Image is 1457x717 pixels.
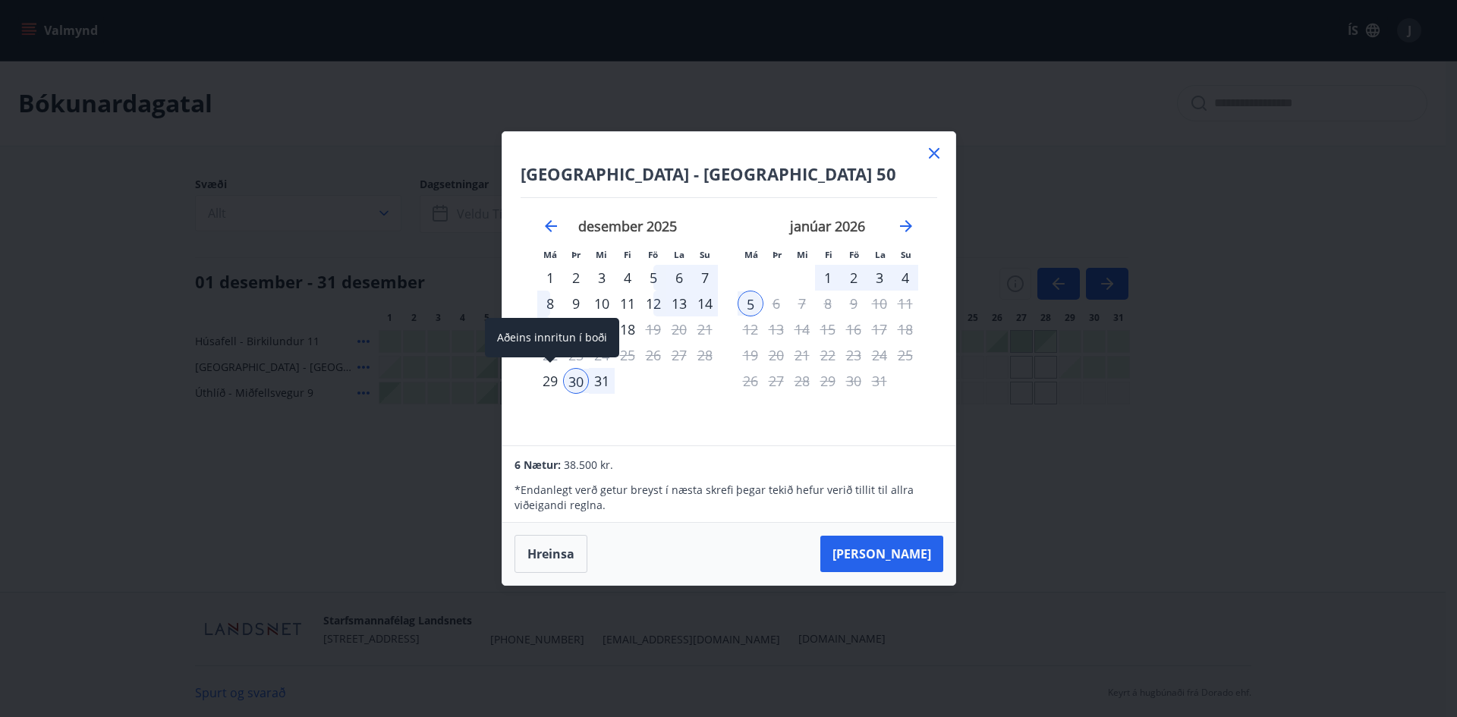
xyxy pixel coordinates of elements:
[615,342,640,368] td: Not available. fimmtudagur, 25. desember 2025
[666,316,692,342] td: Not available. laugardagur, 20. desember 2025
[563,316,589,342] div: 16
[789,368,815,394] td: Not available. miðvikudagur, 28. janúar 2026
[589,291,615,316] td: Choose miðvikudagur, 10. desember 2025 as your check-in date. It’s available.
[578,217,677,235] strong: desember 2025
[563,265,589,291] div: 2
[648,249,658,260] small: Fö
[841,316,867,342] td: Not available. föstudagur, 16. janúar 2026
[815,265,841,291] div: 1
[589,265,615,291] div: 3
[640,265,666,291] div: 5
[563,368,589,394] td: Selected as start date. þriðjudagur, 30. desember 2025
[543,249,557,260] small: Má
[615,265,640,291] div: 4
[692,342,718,368] td: Not available. sunnudagur, 28. desember 2025
[763,342,789,368] td: Not available. þriðjudagur, 20. janúar 2026
[789,342,815,368] td: Not available. miðvikudagur, 21. janúar 2026
[867,316,892,342] td: Not available. laugardagur, 17. janúar 2026
[841,265,867,291] td: Selected. föstudagur, 2. janúar 2026
[867,265,892,291] td: Selected. laugardagur, 3. janúar 2026
[892,291,918,316] td: Not available. sunnudagur, 11. janúar 2026
[820,536,943,572] button: [PERSON_NAME]
[841,291,867,316] td: Not available. föstudagur, 9. janúar 2026
[640,342,666,368] td: Not available. föstudagur, 26. desember 2025
[666,342,692,368] td: Not available. laugardagur, 27. desember 2025
[744,249,758,260] small: Má
[615,316,640,342] td: Choose fimmtudagur, 18. desember 2025 as your check-in date. It’s available.
[666,265,692,291] td: Choose laugardagur, 6. desember 2025 as your check-in date. It’s available.
[815,316,841,342] td: Not available. fimmtudagur, 15. janúar 2026
[589,316,615,342] td: Choose miðvikudagur, 17. desember 2025 as your check-in date. It’s available.
[815,368,841,394] td: Not available. fimmtudagur, 29. janúar 2026
[815,342,841,368] td: Not available. fimmtudagur, 22. janúar 2026
[589,265,615,291] td: Choose miðvikudagur, 3. desember 2025 as your check-in date. It’s available.
[640,316,666,342] div: Aðeins útritun í boði
[615,316,640,342] div: 18
[841,342,867,368] td: Not available. föstudagur, 23. janúar 2026
[615,291,640,316] td: Choose fimmtudagur, 11. desember 2025 as your check-in date. It’s available.
[763,291,789,316] td: Not available. þriðjudagur, 6. janúar 2026
[537,291,563,316] div: 8
[892,342,918,368] td: Not available. sunnudagur, 25. janúar 2026
[624,249,631,260] small: Fi
[692,316,718,342] td: Not available. sunnudagur, 21. desember 2025
[589,316,615,342] div: 17
[571,249,581,260] small: Þr
[700,249,710,260] small: Su
[892,265,918,291] div: 4
[789,291,815,316] td: Not available. miðvikudagur, 7. janúar 2026
[867,368,892,394] td: Not available. laugardagur, 31. janúar 2026
[615,265,640,291] td: Choose fimmtudagur, 4. desember 2025 as your check-in date. It’s available.
[589,368,615,394] td: Selected. miðvikudagur, 31. desember 2025
[789,316,815,342] td: Not available. miðvikudagur, 14. janúar 2026
[763,368,789,394] td: Not available. þriðjudagur, 27. janúar 2026
[666,291,692,316] div: 13
[521,162,937,185] h4: [GEOGRAPHIC_DATA] - [GEOGRAPHIC_DATA] 50
[692,291,718,316] div: 14
[867,342,892,368] td: Not available. laugardagur, 24. janúar 2026
[589,368,615,394] div: 31
[692,291,718,316] td: Choose sunnudagur, 14. desember 2025 as your check-in date. It’s available.
[901,249,911,260] small: Su
[596,249,607,260] small: Mi
[875,249,886,260] small: La
[815,265,841,291] td: Selected. fimmtudagur, 1. janúar 2026
[738,316,763,342] td: Not available. mánudagur, 12. janúar 2026
[849,249,859,260] small: Fö
[615,291,640,316] div: 11
[515,483,942,513] p: * Endanlegt verð getur breyst í næsta skrefi þegar tekið hefur verið tillit til allra viðeigandi ...
[542,217,560,235] div: Move backward to switch to the previous month.
[537,368,563,394] td: Choose mánudagur, 29. desember 2025 as your check-in date. It’s available.
[892,316,918,342] td: Not available. sunnudagur, 18. janúar 2026
[537,291,563,316] td: Choose mánudagur, 8. desember 2025 as your check-in date. It’s available.
[589,291,615,316] div: 10
[563,265,589,291] td: Choose þriðjudagur, 2. desember 2025 as your check-in date. It’s available.
[841,265,867,291] div: 2
[674,249,684,260] small: La
[485,318,619,357] div: Aðeins innritun í boði
[640,291,666,316] div: 12
[797,249,808,260] small: Mi
[563,316,589,342] td: Choose þriðjudagur, 16. desember 2025 as your check-in date. It’s available.
[692,265,718,291] div: 7
[521,198,937,427] div: Calendar
[738,291,763,316] div: Aðeins útritun í boði
[563,368,589,394] div: 30
[773,249,782,260] small: Þr
[564,458,613,472] span: 38.500 kr.
[897,217,915,235] div: Move forward to switch to the next month.
[515,535,587,573] button: Hreinsa
[867,291,892,316] td: Not available. laugardagur, 10. janúar 2026
[563,291,589,316] div: 9
[825,249,832,260] small: Fi
[692,265,718,291] td: Choose sunnudagur, 7. desember 2025 as your check-in date. It’s available.
[892,265,918,291] td: Selected. sunnudagur, 4. janúar 2026
[666,265,692,291] div: 6
[790,217,865,235] strong: janúar 2026
[738,291,763,316] td: Selected as end date. mánudagur, 5. janúar 2026
[537,265,563,291] div: Aðeins innritun í boði
[841,368,867,394] td: Not available. föstudagur, 30. janúar 2026
[738,368,763,394] td: Not available. mánudagur, 26. janúar 2026
[763,316,789,342] td: Not available. þriðjudagur, 13. janúar 2026
[563,291,589,316] td: Choose þriðjudagur, 9. desember 2025 as your check-in date. It’s available.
